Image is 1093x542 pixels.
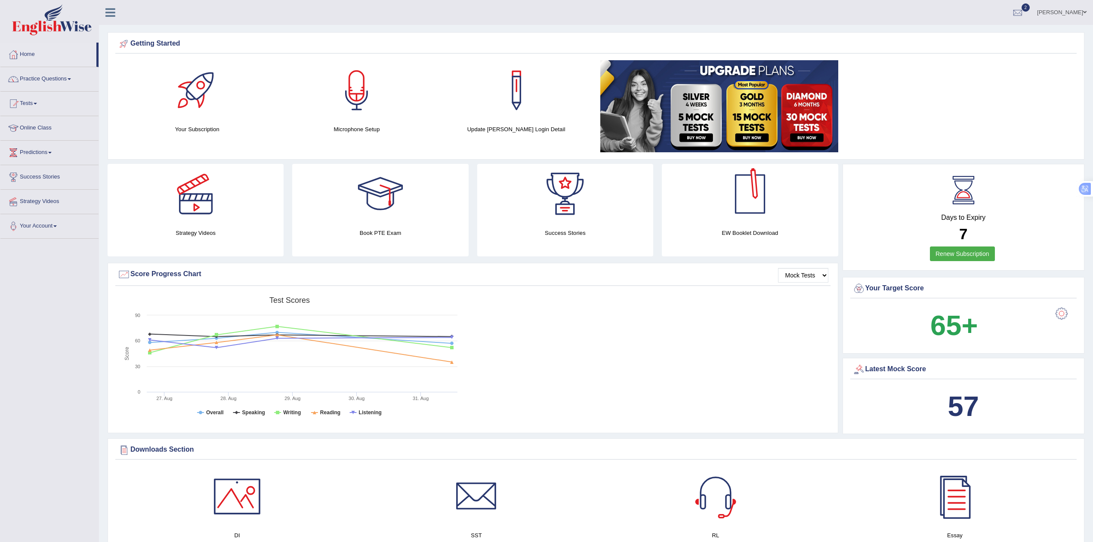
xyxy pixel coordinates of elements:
[840,531,1070,540] h4: Essay
[269,296,310,305] tspan: Test scores
[124,347,130,360] tspan: Score
[852,282,1075,295] div: Your Target Score
[662,228,838,237] h4: EW Booklet Download
[852,214,1075,222] h4: Days to Expiry
[281,125,432,134] h4: Microphone Setup
[108,228,284,237] h4: Strategy Videos
[600,531,831,540] h4: RL
[0,141,99,162] a: Predictions
[1022,3,1030,12] span: 2
[0,116,99,138] a: Online Class
[320,410,340,416] tspan: Reading
[135,338,140,343] text: 60
[413,396,429,401] tspan: 31. Aug
[117,37,1074,50] div: Getting Started
[349,396,364,401] tspan: 30. Aug
[292,228,468,237] h4: Book PTE Exam
[441,125,592,134] h4: Update [PERSON_NAME] Login Detail
[600,60,838,152] img: small5.jpg
[117,268,828,281] div: Score Progress Chart
[135,313,140,318] text: 90
[852,363,1075,376] div: Latest Mock Score
[948,391,979,422] b: 57
[242,410,265,416] tspan: Speaking
[477,228,653,237] h4: Success Stories
[156,396,172,401] tspan: 27. Aug
[117,443,1074,456] div: Downloads Section
[0,190,99,211] a: Strategy Videos
[930,246,995,261] a: Renew Subscription
[959,225,967,242] b: 7
[0,67,99,89] a: Practice Questions
[361,531,592,540] h4: SST
[359,410,382,416] tspan: Listening
[0,214,99,236] a: Your Account
[138,389,140,394] text: 0
[122,125,273,134] h4: Your Subscription
[122,531,352,540] h4: DI
[0,165,99,187] a: Success Stories
[135,364,140,369] text: 30
[284,396,300,401] tspan: 29. Aug
[220,396,236,401] tspan: 28. Aug
[0,43,96,64] a: Home
[283,410,301,416] tspan: Writing
[930,310,978,341] b: 65+
[0,92,99,113] a: Tests
[206,410,224,416] tspan: Overall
